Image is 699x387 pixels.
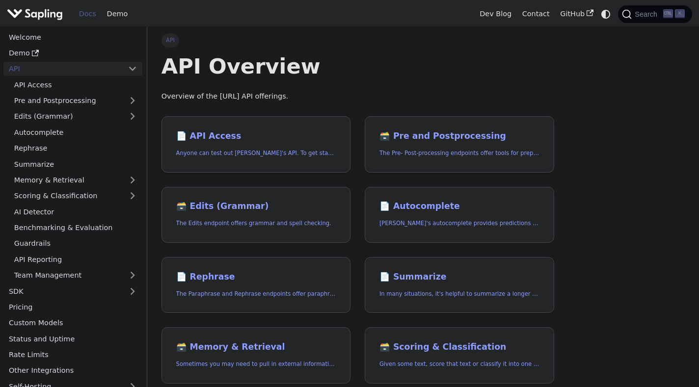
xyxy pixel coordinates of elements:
h2: Summarize [379,272,539,283]
kbd: K [675,9,685,18]
p: Given some text, score that text or classify it into one of a set of pre-specified categories. [379,360,539,369]
a: Pre and Postprocessing [9,94,142,108]
a: Scoring & Classification [9,189,142,203]
h1: API Overview [161,53,554,79]
h2: Edits (Grammar) [176,201,336,212]
nav: Breadcrumbs [161,33,554,47]
button: Expand sidebar category 'SDK' [123,284,142,298]
h2: Memory & Retrieval [176,342,336,353]
button: Switch between dark and light mode (currently system mode) [599,7,613,21]
p: Sapling's autocomplete provides predictions of the next few characters or words [379,219,539,228]
a: 📄️ API AccessAnyone can test out [PERSON_NAME]'s API. To get started with the API, simply: [161,116,351,173]
span: API [161,33,180,47]
a: API Access [9,77,142,92]
button: Collapse sidebar category 'API' [123,62,142,76]
h2: API Access [176,131,336,142]
a: SDK [3,284,123,298]
a: Docs [74,6,102,22]
h2: Autocomplete [379,201,539,212]
a: Summarize [9,157,142,171]
a: 🗃️ Memory & RetrievalSometimes you may need to pull in external information that doesn't fit in t... [161,327,351,384]
a: Sapling.ai [7,7,66,21]
a: Edits (Grammar) [9,109,142,124]
h2: Scoring & Classification [379,342,539,353]
a: 📄️ SummarizeIn many situations, it's helpful to summarize a longer document into a shorter, more ... [365,257,554,313]
button: Search (Ctrl+K) [618,5,692,23]
a: 🗃️ Scoring & ClassificationGiven some text, score that text or classify it into one of a set of p... [365,327,554,384]
p: Overview of the [URL] API offerings. [161,91,554,103]
a: API Reporting [9,252,142,266]
a: GitHub [555,6,598,22]
a: Dev Blog [474,6,516,22]
a: Demo [102,6,133,22]
a: 📄️ Autocomplete[PERSON_NAME]'s autocomplete provides predictions of the next few characters or words [365,187,554,243]
a: AI Detector [9,205,142,219]
h2: Pre and Postprocessing [379,131,539,142]
img: Sapling.ai [7,7,63,21]
a: Benchmarking & Evaluation [9,221,142,235]
h2: Rephrase [176,272,336,283]
a: 📄️ RephraseThe Paraphrase and Rephrase endpoints offer paraphrasing for particular styles. [161,257,351,313]
p: The Edits endpoint offers grammar and spell checking. [176,219,336,228]
p: Sometimes you may need to pull in external information that doesn't fit in the context size of an... [176,360,336,369]
a: Rephrase [9,141,142,155]
p: The Paraphrase and Rephrase endpoints offer paraphrasing for particular styles. [176,289,336,299]
a: Rate Limits [3,348,142,362]
a: Demo [3,46,142,60]
a: 🗃️ Edits (Grammar)The Edits endpoint offers grammar and spell checking. [161,187,351,243]
p: Anyone can test out Sapling's API. To get started with the API, simply: [176,149,336,158]
a: Memory & Retrieval [9,173,142,187]
p: The Pre- Post-processing endpoints offer tools for preparing your text data for ingestation as we... [379,149,539,158]
a: Custom Models [3,316,142,330]
a: Status and Uptime [3,332,142,346]
span: Search [632,10,663,18]
a: Other Integrations [3,363,142,378]
a: 🗃️ Pre and PostprocessingThe Pre- Post-processing endpoints offer tools for preparing your text d... [365,116,554,173]
a: API [3,62,123,76]
a: Autocomplete [9,125,142,139]
p: In many situations, it's helpful to summarize a longer document into a shorter, more easily diges... [379,289,539,299]
a: Pricing [3,300,142,314]
a: Team Management [9,268,142,283]
a: Welcome [3,30,142,44]
a: Contact [517,6,555,22]
a: Guardrails [9,236,142,251]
